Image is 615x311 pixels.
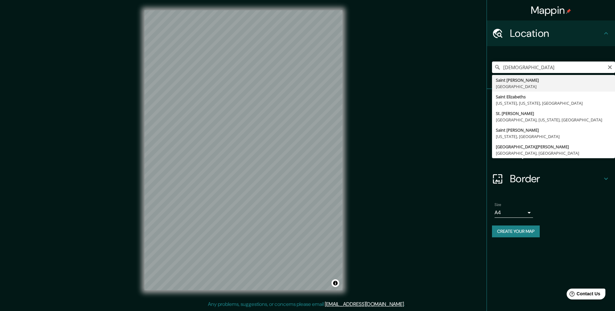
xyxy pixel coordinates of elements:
a: [EMAIL_ADDRESS][DOMAIN_NAME] [325,301,404,307]
div: Location [487,20,615,46]
h4: Mappin [531,4,571,17]
img: pin-icon.png [566,9,571,14]
div: [GEOGRAPHIC_DATA], [GEOGRAPHIC_DATA] [496,150,611,156]
button: Clear [607,64,612,70]
div: . [406,300,407,308]
div: Style [487,115,615,140]
label: Size [495,202,501,208]
input: Pick your city or area [492,61,615,73]
div: [GEOGRAPHIC_DATA] [496,83,611,90]
h4: Layout [510,147,602,160]
div: [US_STATE], [US_STATE], [GEOGRAPHIC_DATA] [496,100,611,106]
div: Pins [487,89,615,115]
div: . [405,300,406,308]
p: Any problems, suggestions, or concerns please email . [208,300,405,308]
button: Create your map [492,225,540,237]
div: [GEOGRAPHIC_DATA][PERSON_NAME] [496,143,611,150]
div: Saint [PERSON_NAME] [496,77,611,83]
div: [US_STATE], [GEOGRAPHIC_DATA] [496,133,611,140]
div: Saint Elizabeths [496,94,611,100]
button: Toggle attribution [332,279,339,287]
h4: Location [510,27,602,40]
iframe: Help widget launcher [558,286,608,304]
h4: Border [510,172,602,185]
div: Saint [PERSON_NAME] [496,127,611,133]
canvas: Map [144,10,342,290]
div: St. [PERSON_NAME] [496,110,611,117]
div: Border [487,166,615,192]
div: [GEOGRAPHIC_DATA], [US_STATE], [GEOGRAPHIC_DATA] [496,117,611,123]
div: A4 [495,208,533,218]
div: Layout [487,140,615,166]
